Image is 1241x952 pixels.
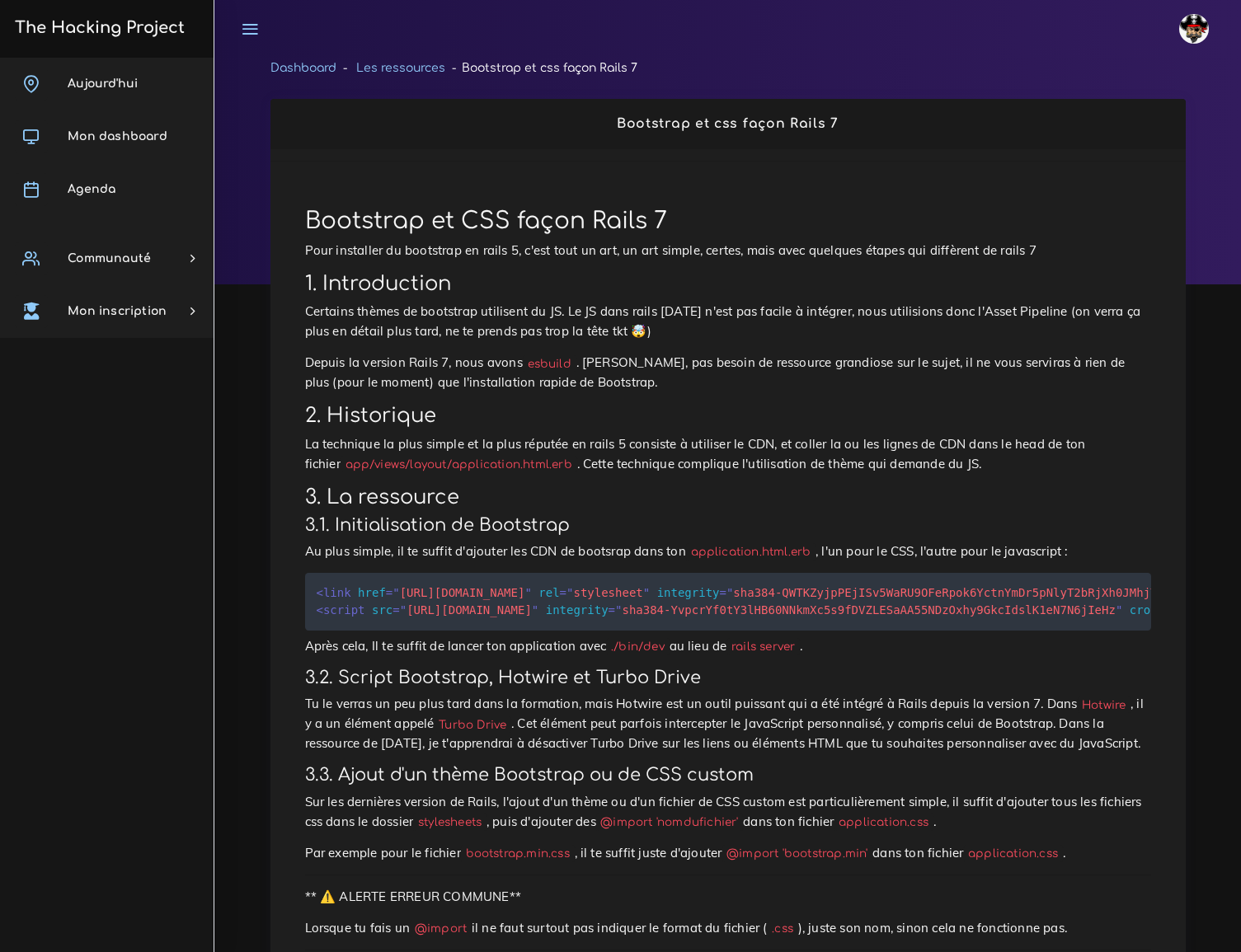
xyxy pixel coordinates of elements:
span: Mon dashboard [68,130,167,143]
code: app/views/layout/application.html.erb [341,456,577,473]
h2: 1. Introduction [305,272,1151,296]
span: Agenda [68,183,115,195]
code: @import 'bootstrap.min' [722,845,873,862]
code: Hotwire [1078,696,1131,714]
span: sha384-YvpcrYf0tY3lHB60NNkmXc5s9fDVZLESaAA55NDzOxhy9GkcIdslK1eN7N6jIeHz [609,603,1123,617]
span: = [609,603,615,617]
code: stylesheets [413,814,486,831]
img: avatar [1179,14,1209,44]
span: < [317,603,323,617]
p: ** ⚠️ ALERTE ERREUR COMMUNE** [305,887,1151,907]
span: = [386,586,393,599]
span: " [726,586,733,599]
h2: 3. La ressource [305,485,1151,509]
span: integrity [657,586,720,599]
span: script [317,603,365,617]
span: " [400,603,407,617]
h2: 2. Historique [305,404,1151,428]
code: application.css [834,814,933,831]
span: = [560,586,566,599]
code: Turbo Drive [435,716,511,734]
h2: Bootstrap et css façon Rails 7 [288,116,1168,132]
p: Pour installer du bootstrap en rails 5, c'est tout un art, un art simple, certes, mais avec quelq... [305,241,1151,260]
span: " [532,603,538,617]
code: .css [768,920,798,937]
code: ./bin/dev [607,638,670,655]
code: rails server [727,638,801,655]
span: [URL][DOMAIN_NAME] [386,586,532,599]
li: Bootstrap et css façon Rails 7 [445,58,637,78]
span: = [393,603,399,617]
span: stylesheet [560,586,651,599]
code: esbuild [523,355,576,373]
p: Certains thèmes de bootstrap utilisent du JS. Le JS dans rails [DATE] n'est pas facile à intégrer... [305,302,1151,341]
a: Les ressources [356,62,445,74]
span: " [524,586,531,599]
h3: 3.3. Ajout d'un thème Bootstrap ou de CSS custom [305,765,1151,786]
p: Depuis la version Rails 7, nous avons . [PERSON_NAME], pas besoin de ressource grandiose sur le s... [305,353,1151,392]
h3: 3.1. Initialisation de Bootstrap [305,515,1151,536]
h3: The Hacking Project [10,19,185,37]
span: = [719,586,726,599]
p: Au plus simple, il te suffit d'ajouter les CDN de bootsrap dans ton , l'un pour le CSS, l'autre p... [305,542,1151,561]
code: application.css [964,845,1063,862]
p: Tu le verras un peu plus tard dans la formation, mais Hotwire est un outil puissant qui a été int... [305,694,1151,753]
h1: Bootstrap et CSS façon Rails 7 [305,208,1151,236]
span: sha384-QWTKZyjpPEjISv5WaRU9OFeRpok6YctnYmDr5pNlyT2bRjXh0JMhjY6hW+ALEwIH [719,586,1234,599]
span: < [317,586,323,599]
h3: 3.2. Script Bootstrap, Hotwire et Turbo Drive [305,668,1151,688]
span: rel [538,586,559,599]
span: link [317,586,351,599]
span: crossorigin [1130,603,1206,617]
span: href [358,586,386,599]
p: La technique la plus simple et la plus réputée en rails 5 consiste à utiliser le CDN, et coller l... [305,434,1151,474]
code: @import [410,920,472,937]
span: " [1116,603,1122,617]
span: " [566,586,573,599]
code: bootstrap.min.css [461,845,575,862]
span: " [615,603,622,617]
span: " [393,586,399,599]
code: application.html.erb [686,543,816,560]
span: integrity [546,603,609,617]
p: Sur les dernières version de Rails, l'ajout d'un thème ou d'un fichier de CSS custom est particul... [305,792,1151,832]
span: Communauté [68,252,151,265]
span: src [372,603,393,617]
p: Après cela, Il te suffit de lancer ton application avec au lieu de . [305,636,1151,656]
p: Par exemple pour le fichier , il te suffit juste d'ajouter dans ton fichier . [305,843,1151,863]
code: @import 'nomdufichier' [596,814,744,831]
span: " [643,586,650,599]
span: Mon inscription [68,305,167,317]
p: Lorsque tu fais un il ne faut surtout pas indiquer le format du fichier ( ), juste son nom, sinon... [305,918,1151,938]
a: Dashboard [270,62,336,74]
span: Aujourd'hui [68,77,138,90]
span: [URL][DOMAIN_NAME] [393,603,538,617]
